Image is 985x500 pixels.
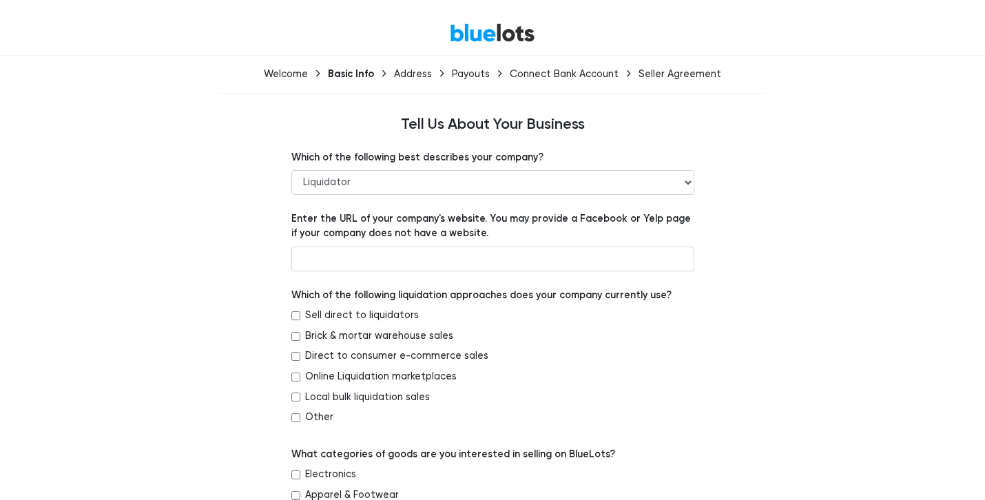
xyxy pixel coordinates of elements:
[291,491,300,500] input: Apparel & Footwear
[305,390,430,405] label: Local bulk liquidation sales
[305,467,356,482] label: Electronics
[264,68,308,80] div: Welcome
[328,67,374,80] div: Basic Info
[291,332,300,341] input: Brick & mortar warehouse sales
[510,68,619,80] div: Connect Bank Account
[291,311,300,320] input: Sell direct to liquidators
[291,288,672,303] label: Which of the following liquidation approaches does your company currently use?
[450,23,535,43] a: BlueLots
[291,150,543,165] label: Which of the following best describes your company?
[291,470,300,479] input: Electronics
[305,369,457,384] label: Online Liquidation marketplaces
[291,447,615,462] label: What categories of goods are you interested in selling on BlueLots?
[305,308,419,323] label: Sell direct to liquidators
[305,410,333,425] label: Other
[452,68,490,80] div: Payouts
[394,68,432,80] div: Address
[291,373,300,382] input: Online Liquidation marketplaces
[305,348,488,364] label: Direct to consumer e-commerce sales
[79,116,906,134] h4: Tell Us About Your Business
[291,211,694,241] label: Enter the URL of your company's website. You may provide a Facebook or Yelp page if your company ...
[291,393,300,402] input: Local bulk liquidation sales
[639,68,721,80] div: Seller Agreement
[291,413,300,422] input: Other
[305,329,453,344] label: Brick & mortar warehouse sales
[291,352,300,361] input: Direct to consumer e-commerce sales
